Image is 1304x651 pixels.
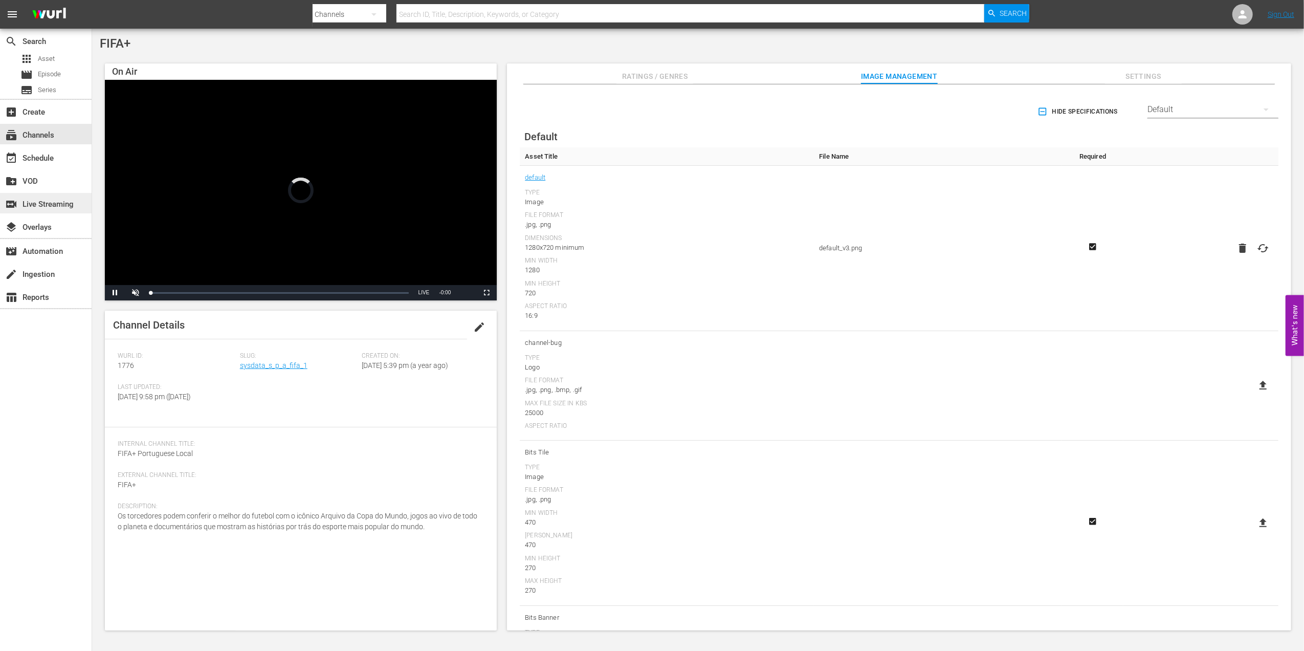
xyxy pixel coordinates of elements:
[525,311,809,321] div: 16:9
[441,290,451,295] span: 0:00
[525,563,809,573] div: 270
[525,385,809,395] div: .jpg, .png, .bmp, .gif
[118,449,193,458] span: FIFA+ Portuguese Local
[524,131,558,143] span: Default
[525,377,809,385] div: File Format
[525,509,809,517] div: Min Width
[525,555,809,563] div: Min Height
[525,446,809,459] span: Bits Tile
[814,166,1062,331] td: default_v3.png
[525,336,809,350] span: channel-bug
[38,69,61,79] span: Episode
[525,611,809,624] span: Bits Banner
[525,354,809,362] div: Type
[5,152,17,164] span: Schedule
[525,302,809,311] div: Aspect Ratio
[1000,4,1027,23] span: Search
[5,35,17,48] span: Search
[5,106,17,118] span: Create
[525,243,809,253] div: 1280x720 minimum
[525,577,809,585] div: Max Height
[1147,95,1278,124] div: Default
[6,8,18,20] span: menu
[525,532,809,540] div: [PERSON_NAME]
[105,285,125,300] button: Pause
[473,321,485,333] span: edit
[118,383,235,392] span: Last Updated:
[25,3,74,27] img: ans4CAIJ8jUAAAAAAAAAAAAAAAAAAAAAAAAgQb4GAAAAAAAAAAAAAAAAAAAAAAAAJMjXAAAAAAAAAAAAAAAAAAAAAAAAgAT5G...
[362,352,479,360] span: Created On:
[362,361,449,370] span: [DATE] 5:39 pm (a year ago)
[112,66,137,77] span: On Air
[118,481,136,489] span: FIFA+
[118,393,191,401] span: [DATE] 9:58 pm ([DATE])
[118,512,477,531] span: Os torcedores podem conferir o melhor do futebol com o icônico Arquivo da Copa do Mundo, jogos ao...
[525,197,809,207] div: Image
[113,319,185,331] span: Channel Details
[1087,242,1099,251] svg: Required
[525,211,809,220] div: File Format
[5,129,17,141] span: Channels
[861,70,938,83] span: Image Management
[525,265,809,275] div: 1280
[525,494,809,505] div: .jpg, .png
[240,361,307,370] a: sysdata_s_p_a_fifa_1
[616,70,693,83] span: Ratings / Genres
[418,290,430,295] span: LIVE
[1062,147,1123,166] th: Required
[5,291,17,303] span: Reports
[118,440,479,448] span: Internal Channel Title:
[1105,70,1182,83] span: Settings
[1268,10,1294,18] a: Sign Out
[525,288,809,298] div: 720
[525,464,809,472] div: Type
[118,361,134,370] span: 1776
[1035,97,1122,126] button: Hide Specifications
[525,171,545,184] a: default
[525,486,809,494] div: File Format
[38,54,55,64] span: Asset
[525,517,809,528] div: 470
[105,80,497,300] div: Video Player
[5,175,17,187] span: VOD
[525,629,809,637] div: Type
[525,472,809,482] div: Image
[525,189,809,197] div: Type
[525,422,809,430] div: Aspect Ratio
[525,280,809,288] div: Min Height
[38,85,56,95] span: Series
[525,220,809,230] div: .jpg, .png
[525,400,809,408] div: Max File Size In Kbs
[118,503,479,511] span: Description:
[525,408,809,418] div: 25000
[476,285,497,300] button: Fullscreen
[5,221,17,233] span: Overlays
[467,315,492,339] button: edit
[125,285,146,300] button: Unmute
[1087,517,1099,526] svg: Required
[525,362,809,373] div: Logo
[100,36,130,51] span: FIFA+
[151,292,409,294] div: Progress Bar
[118,352,235,360] span: Wurl ID:
[240,352,357,360] span: Slug:
[456,285,476,300] button: Picture-in-Picture
[1286,295,1304,356] button: Open Feedback Widget
[20,84,33,96] span: Series
[118,471,479,480] span: External Channel Title:
[814,147,1062,166] th: File Name
[5,245,17,257] span: Automation
[5,268,17,280] span: Ingestion
[525,234,809,243] div: Dimensions
[525,585,809,596] div: 270
[5,198,17,210] span: Live Streaming
[525,257,809,265] div: Min Width
[20,69,33,81] span: Episode
[520,147,814,166] th: Asset Title
[1040,106,1118,117] span: Hide Specifications
[984,4,1029,23] button: Search
[20,53,33,65] span: Asset
[525,540,809,550] div: 470
[414,285,434,300] button: Seek to live, currently behind live
[439,290,441,295] span: -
